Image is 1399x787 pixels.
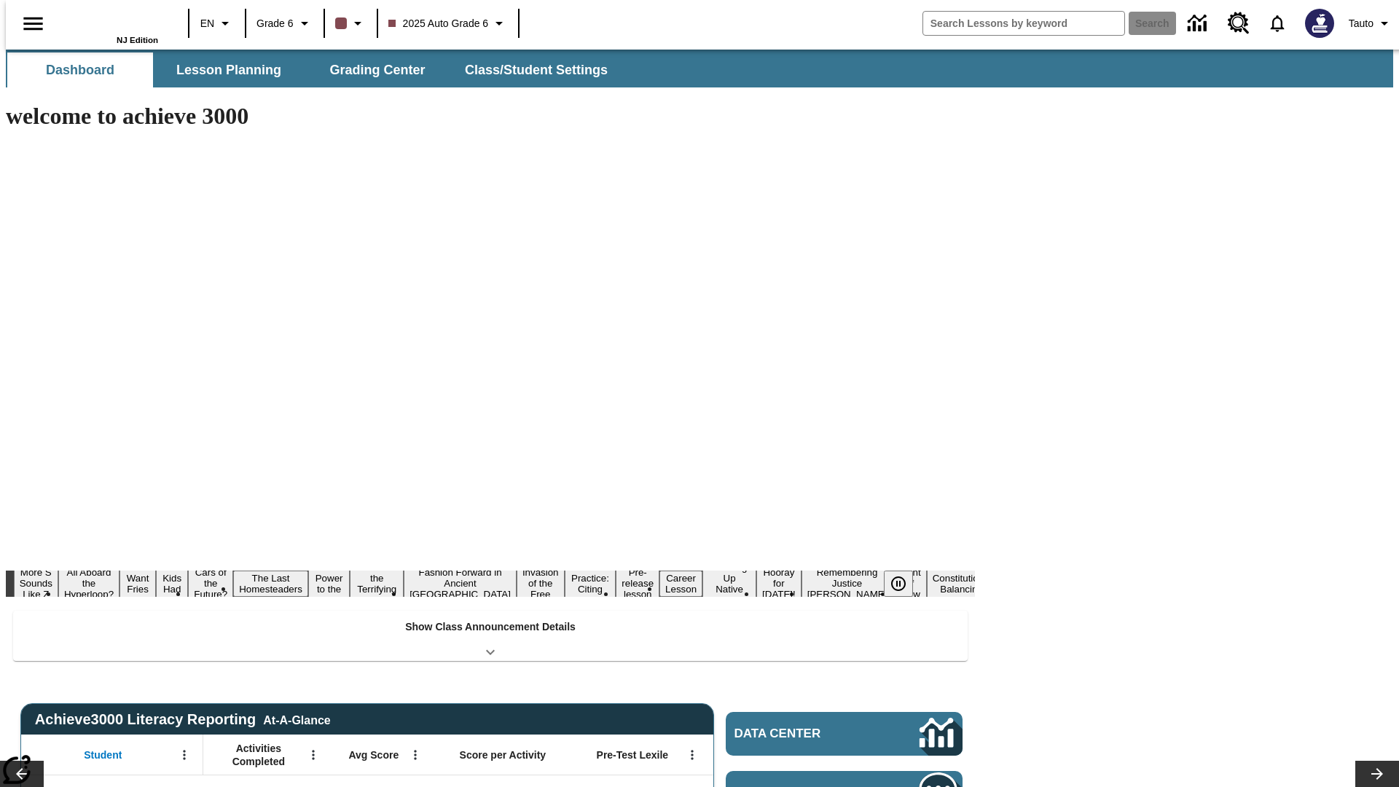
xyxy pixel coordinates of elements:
button: Profile/Settings [1343,10,1399,36]
div: SubNavbar [6,50,1393,87]
span: Score per Activity [460,748,546,761]
button: Slide 16 Remembering Justice O'Connor [802,565,893,602]
span: Achieve3000 Literacy Reporting [35,711,331,728]
button: Slide 12 Pre-release lesson [616,565,659,602]
button: Slide 2 All Aboard the Hyperloop? [58,565,119,602]
button: Slide 13 Career Lesson [659,571,702,597]
a: Notifications [1258,4,1296,42]
button: Class color is dark brown. Change class color [329,10,372,36]
button: Lesson Planning [156,52,302,87]
button: Open Menu [681,744,703,766]
span: Grading Center [329,62,425,79]
span: Student [84,748,122,761]
button: Pause [884,571,913,597]
input: search field [923,12,1124,35]
div: Show Class Announcement Details [13,611,968,661]
div: At-A-Glance [263,711,330,727]
button: Open side menu [12,2,55,45]
span: Lesson Planning [176,62,281,79]
span: Tauto [1349,16,1373,31]
button: Slide 18 The Constitution's Balancing Act [927,560,997,608]
div: Home [63,5,158,44]
span: Avg Score [348,748,399,761]
button: Open Menu [173,744,195,766]
span: Class/Student Settings [465,62,608,79]
button: Slide 11 Mixed Practice: Citing Evidence [565,560,616,608]
button: Select a new avatar [1296,4,1343,42]
div: SubNavbar [6,52,621,87]
span: 2025 Auto Grade 6 [388,16,489,31]
button: Grade: Grade 6, Select a grade [251,10,319,36]
button: Slide 10 The Invasion of the Free CD [517,554,565,613]
span: Data Center [734,727,871,741]
a: Home [63,7,158,36]
button: Slide 5 Cars of the Future? [188,565,233,602]
h1: welcome to achieve 3000 [6,103,975,130]
img: Avatar [1305,9,1334,38]
button: Class: 2025 Auto Grade 6, Select your class [383,10,514,36]
button: Slide 7 Solar Power to the People [308,560,350,608]
button: Slide 15 Hooray for Constitution Day! [756,565,802,602]
button: Open Menu [404,744,426,766]
button: Language: EN, Select a language [194,10,240,36]
span: EN [200,16,214,31]
a: Data Center [726,712,963,756]
span: Dashboard [46,62,114,79]
a: Resource Center, Will open in new tab [1219,4,1258,43]
button: Open Menu [302,744,324,766]
button: Slide 4 Dirty Jobs Kids Had To Do [156,549,188,619]
span: Pre-Test Lexile [597,748,669,761]
span: NJ Edition [117,36,158,44]
span: Grade 6 [256,16,294,31]
span: Activities Completed [211,742,307,768]
a: Data Center [1179,4,1219,44]
button: Lesson carousel, Next [1355,761,1399,787]
button: Slide 6 The Last Homesteaders [233,571,308,597]
button: Slide 1 More S Sounds Like Z [14,565,58,602]
button: Slide 9 Fashion Forward in Ancient Rome [404,565,517,602]
p: Show Class Announcement Details [405,619,576,635]
button: Slide 8 Attack of the Terrifying Tomatoes [350,560,404,608]
button: Dashboard [7,52,153,87]
button: Grading Center [305,52,450,87]
button: Class/Student Settings [453,52,619,87]
button: Slide 3 Do You Want Fries With That? [119,549,156,619]
button: Slide 14 Cooking Up Native Traditions [702,560,756,608]
div: Pause [884,571,928,597]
